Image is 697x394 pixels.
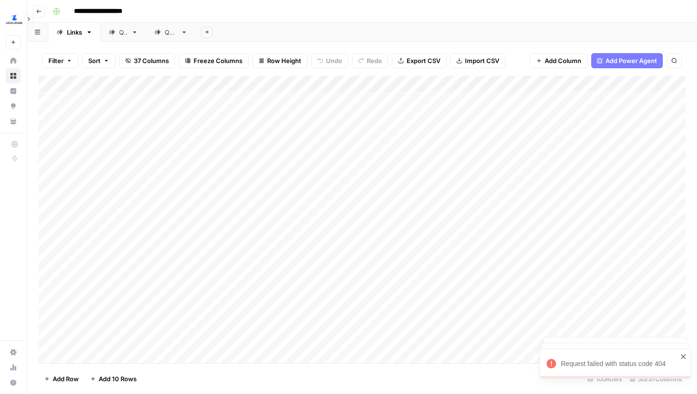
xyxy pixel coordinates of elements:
div: 30/37 Columns [626,371,686,386]
a: Your Data [6,114,21,129]
a: Home [6,53,21,68]
button: Export CSV [392,53,446,68]
a: Usage [6,360,21,375]
button: Freeze Columns [179,53,249,68]
span: Filter [48,56,64,65]
div: 100 Rows [584,371,626,386]
button: Row Height [252,53,307,68]
img: LegalZoom Logo [6,11,23,28]
div: Request failed with status code 404 [561,359,678,368]
div: QA2 [165,27,177,37]
span: Redo [367,56,382,65]
a: Settings [6,345,21,360]
button: Add 10 Rows [84,371,142,386]
a: Opportunities [6,99,21,114]
button: Help + Support [6,375,21,390]
div: Links [67,27,82,37]
a: QA2 [146,23,195,42]
span: Add Column [545,56,581,65]
span: Freeze Columns [194,56,242,65]
a: Browse [6,68,21,83]
span: Row Height [267,56,301,65]
button: Redo [352,53,388,68]
span: Sort [88,56,101,65]
button: Add Power Agent [591,53,663,68]
button: Workspace: LegalZoom [6,8,21,31]
button: Add Row [38,371,84,386]
a: QA [101,23,146,42]
span: Add 10 Rows [99,374,137,384]
button: 37 Columns [119,53,175,68]
a: Links [48,23,101,42]
a: Insights [6,83,21,99]
button: Import CSV [450,53,505,68]
button: Filter [42,53,78,68]
span: Export CSV [407,56,440,65]
div: QA [119,27,128,37]
button: Sort [82,53,115,68]
button: Add Column [530,53,587,68]
span: 37 Columns [134,56,169,65]
span: Undo [326,56,342,65]
span: Add Row [53,374,79,384]
button: close [680,353,687,360]
button: Undo [311,53,348,68]
span: Import CSV [465,56,499,65]
span: Add Power Agent [605,56,657,65]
